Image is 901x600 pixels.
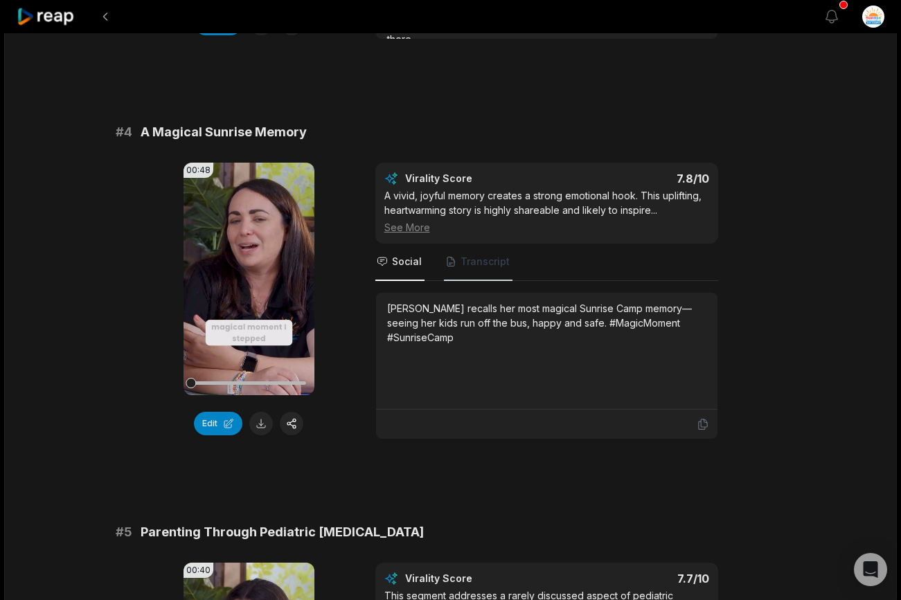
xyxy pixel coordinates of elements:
span: # 5 [116,522,132,542]
span: Transcript [461,255,510,269]
div: Virality Score [405,572,554,585]
div: A vivid, joyful memory creates a strong emotional hook. This uplifting, heartwarming story is hig... [384,188,709,235]
div: See More [384,220,709,235]
span: # 4 [116,122,132,142]
div: 7.8 /10 [560,172,709,185]
button: Edit [194,412,242,435]
span: there. [387,33,413,45]
div: Open Intercom Messenger [854,553,887,586]
nav: Tabs [375,244,718,281]
span: Social [392,255,422,269]
div: Virality Score [405,172,554,185]
video: Your browser does not support mp4 format. [184,163,314,395]
div: [PERSON_NAME] recalls her most magical Sunrise Camp memory—seeing her kids run off the bus, happy... [387,301,706,345]
span: Parenting Through Pediatric [MEDICAL_DATA] [141,522,424,542]
span: A Magical Sunrise Memory [141,122,307,142]
div: 7.7 /10 [560,572,709,585]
